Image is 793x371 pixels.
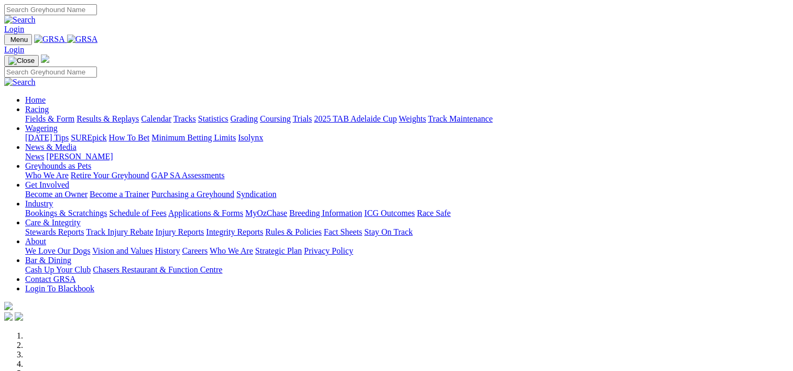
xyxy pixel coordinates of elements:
[4,34,32,45] button: Toggle navigation
[25,124,58,133] a: Wagering
[155,227,204,236] a: Injury Reports
[155,246,180,255] a: History
[25,114,789,124] div: Racing
[25,190,789,199] div: Get Involved
[25,227,789,237] div: Care & Integrity
[34,35,65,44] img: GRSA
[25,218,81,227] a: Care & Integrity
[25,95,46,104] a: Home
[71,133,106,142] a: SUREpick
[364,227,412,236] a: Stay On Track
[15,312,23,321] img: twitter.svg
[46,152,113,161] a: [PERSON_NAME]
[245,209,287,217] a: MyOzChase
[25,152,789,161] div: News & Media
[93,265,222,274] a: Chasers Restaurant & Function Centre
[151,171,225,180] a: GAP SA Assessments
[4,55,39,67] button: Toggle navigation
[25,105,49,114] a: Racing
[67,35,98,44] img: GRSA
[25,265,91,274] a: Cash Up Your Club
[198,114,229,123] a: Statistics
[25,133,789,143] div: Wagering
[25,152,44,161] a: News
[231,114,258,123] a: Grading
[4,15,36,25] img: Search
[25,265,789,275] div: Bar & Dining
[25,171,789,180] div: Greyhounds as Pets
[151,190,234,199] a: Purchasing a Greyhound
[238,133,263,142] a: Isolynx
[25,227,84,236] a: Stewards Reports
[25,246,789,256] div: About
[25,284,94,293] a: Login To Blackbook
[4,312,13,321] img: facebook.svg
[417,209,450,217] a: Race Safe
[210,246,253,255] a: Who We Are
[25,114,74,123] a: Fields & Form
[4,4,97,15] input: Search
[25,180,69,189] a: Get Involved
[41,54,49,63] img: logo-grsa-white.png
[304,246,353,255] a: Privacy Policy
[4,67,97,78] input: Search
[428,114,493,123] a: Track Maintenance
[25,209,107,217] a: Bookings & Scratchings
[255,246,302,255] a: Strategic Plan
[25,143,77,151] a: News & Media
[4,302,13,310] img: logo-grsa-white.png
[399,114,426,123] a: Weights
[206,227,263,236] a: Integrity Reports
[364,209,415,217] a: ICG Outcomes
[314,114,397,123] a: 2025 TAB Adelaide Cup
[265,227,322,236] a: Rules & Policies
[292,114,312,123] a: Trials
[4,45,24,54] a: Login
[25,133,69,142] a: [DATE] Tips
[141,114,171,123] a: Calendar
[25,171,69,180] a: Who We Are
[168,209,243,217] a: Applications & Forms
[109,209,166,217] a: Schedule of Fees
[182,246,208,255] a: Careers
[25,161,91,170] a: Greyhounds as Pets
[4,78,36,87] img: Search
[25,199,53,208] a: Industry
[4,25,24,34] a: Login
[173,114,196,123] a: Tracks
[289,209,362,217] a: Breeding Information
[25,246,90,255] a: We Love Our Dogs
[25,275,75,283] a: Contact GRSA
[25,256,71,265] a: Bar & Dining
[90,190,149,199] a: Become a Trainer
[71,171,149,180] a: Retire Your Greyhound
[236,190,276,199] a: Syndication
[260,114,291,123] a: Coursing
[92,246,153,255] a: Vision and Values
[77,114,139,123] a: Results & Replays
[8,57,35,65] img: Close
[25,190,88,199] a: Become an Owner
[25,237,46,246] a: About
[324,227,362,236] a: Fact Sheets
[10,36,28,43] span: Menu
[25,209,789,218] div: Industry
[109,133,150,142] a: How To Bet
[86,227,153,236] a: Track Injury Rebate
[151,133,236,142] a: Minimum Betting Limits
